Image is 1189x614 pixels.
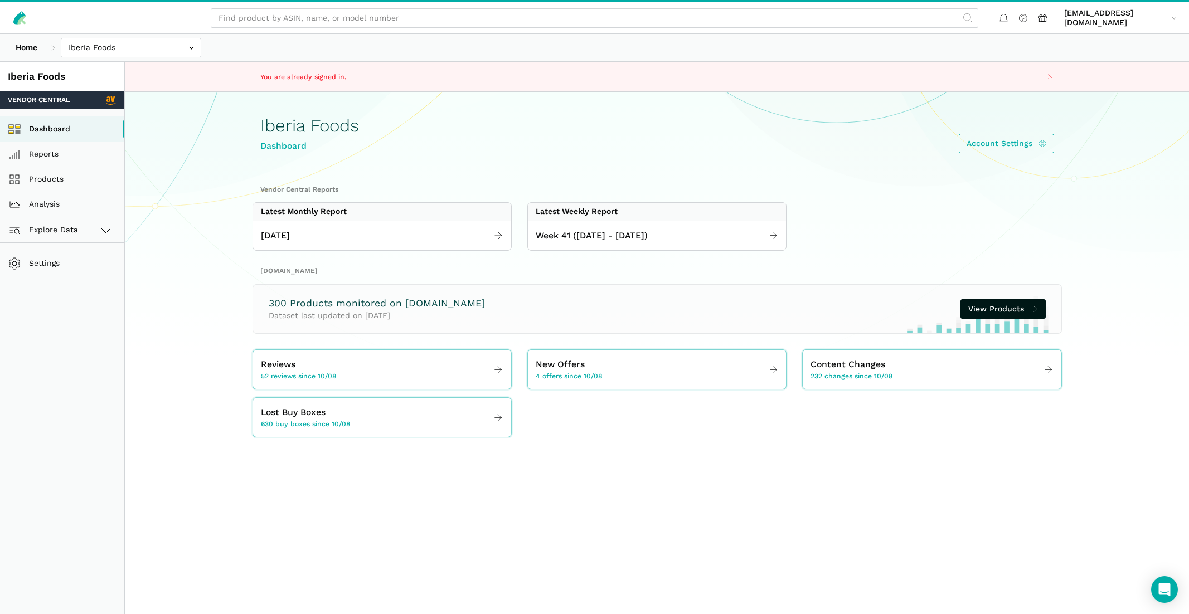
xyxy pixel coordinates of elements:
[960,299,1046,319] a: View Products
[261,207,347,217] div: Latest Monthly Report
[253,354,511,385] a: Reviews 52 reviews since 10/08
[536,358,585,372] span: New Offers
[528,354,786,385] a: New Offers 4 offers since 10/08
[261,372,337,382] span: 52 reviews since 10/08
[260,116,359,135] h1: Iberia Foods
[260,139,359,153] div: Dashboard
[269,296,485,310] h3: 300 Products monitored on [DOMAIN_NAME]
[8,38,45,57] a: Home
[959,134,1054,153] a: Account Settings
[260,266,1054,276] h2: [DOMAIN_NAME]
[261,229,290,243] span: [DATE]
[261,358,295,372] span: Reviews
[1151,576,1178,603] div: Open Intercom Messenger
[211,8,978,28] input: Find product by ASIN, name, or model number
[528,225,786,247] a: Week 41 ([DATE] - [DATE])
[269,310,485,321] p: Dataset last updated on [DATE]
[253,225,511,247] a: [DATE]
[1064,8,1167,28] span: [EMAIL_ADDRESS][DOMAIN_NAME]
[61,38,201,57] input: Iberia Foods
[811,358,885,372] span: Content Changes
[536,372,603,382] span: 4 offers since 10/08
[261,406,326,420] span: Lost Buy Boxes
[8,95,70,105] span: Vendor Central
[536,207,618,217] div: Latest Weekly Report
[803,354,1061,385] a: Content Changes 232 changes since 10/08
[811,372,893,382] span: 232 changes since 10/08
[260,72,550,82] p: You are already signed in.
[253,402,511,433] a: Lost Buy Boxes 630 buy boxes since 10/08
[1043,70,1057,84] button: Close
[12,223,78,237] span: Explore Data
[260,185,1054,195] h2: Vendor Central Reports
[261,420,351,430] span: 630 buy boxes since 10/08
[536,229,648,243] span: Week 41 ([DATE] - [DATE])
[1060,6,1181,30] a: [EMAIL_ADDRESS][DOMAIN_NAME]
[8,70,117,84] div: Iberia Foods
[968,303,1024,315] span: View Products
